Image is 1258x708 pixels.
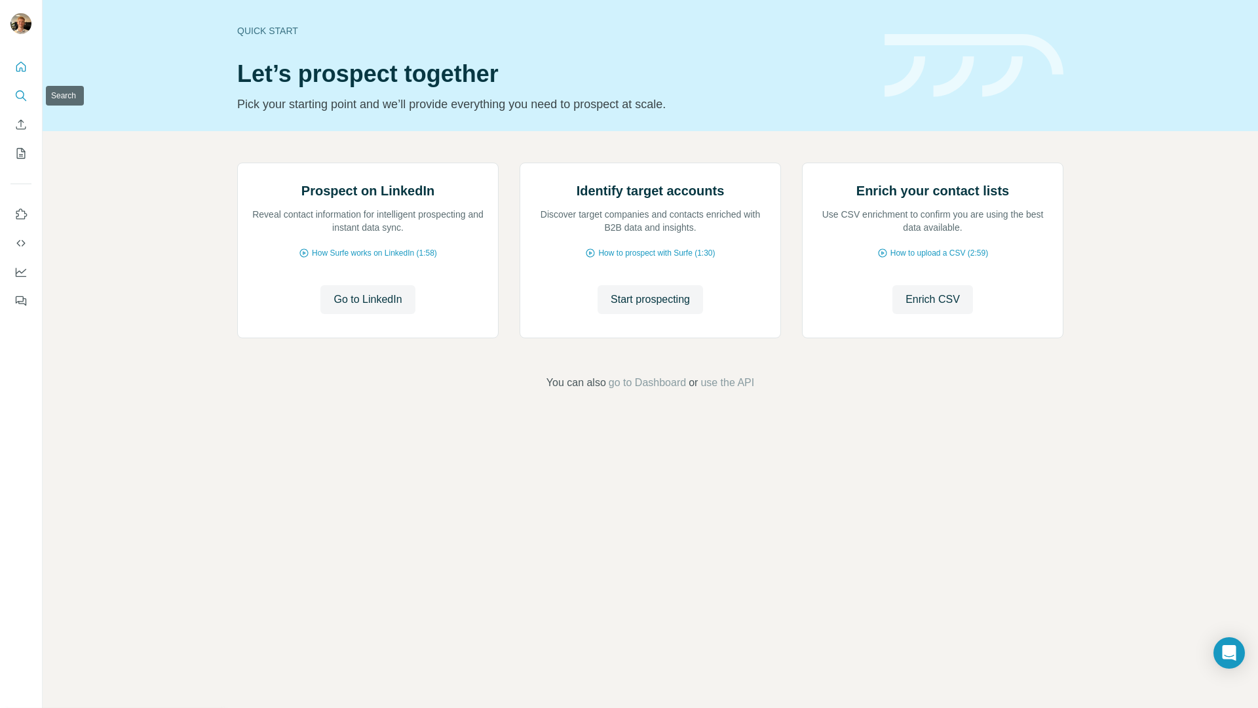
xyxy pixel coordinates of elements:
h2: Enrich your contact lists [856,182,1009,200]
span: How to upload a CSV (2:59) [890,247,988,259]
p: Pick your starting point and we’ll provide everything you need to prospect at scale. [237,95,869,113]
h2: Identify target accounts [577,182,725,200]
div: Quick start [237,24,869,37]
span: or [689,375,698,391]
span: Start prospecting [611,292,690,307]
button: Start prospecting [598,285,703,314]
button: Enrich CSV [892,285,973,314]
div: Open Intercom Messenger [1213,637,1245,669]
p: Reveal contact information for intelligent prospecting and instant data sync. [251,208,485,234]
button: Dashboard [10,260,31,284]
button: Feedback [10,289,31,313]
img: Avatar [10,13,31,34]
button: My lists [10,142,31,165]
button: Quick start [10,55,31,79]
h1: Let’s prospect together [237,61,869,87]
span: Go to LinkedIn [334,292,402,307]
span: You can also [546,375,606,391]
span: How to prospect with Surfe (1:30) [598,247,715,259]
h2: Prospect on LinkedIn [301,182,434,200]
img: banner [885,34,1063,98]
button: Enrich CSV [10,113,31,136]
button: Use Surfe API [10,231,31,255]
button: go to Dashboard [609,375,686,391]
span: Enrich CSV [905,292,960,307]
button: Go to LinkedIn [320,285,415,314]
span: How Surfe works on LinkedIn (1:58) [312,247,437,259]
p: Discover target companies and contacts enriched with B2B data and insights. [533,208,767,234]
button: Search [10,84,31,108]
button: use the API [700,375,754,391]
button: Use Surfe on LinkedIn [10,203,31,226]
p: Use CSV enrichment to confirm you are using the best data available. [816,208,1050,234]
